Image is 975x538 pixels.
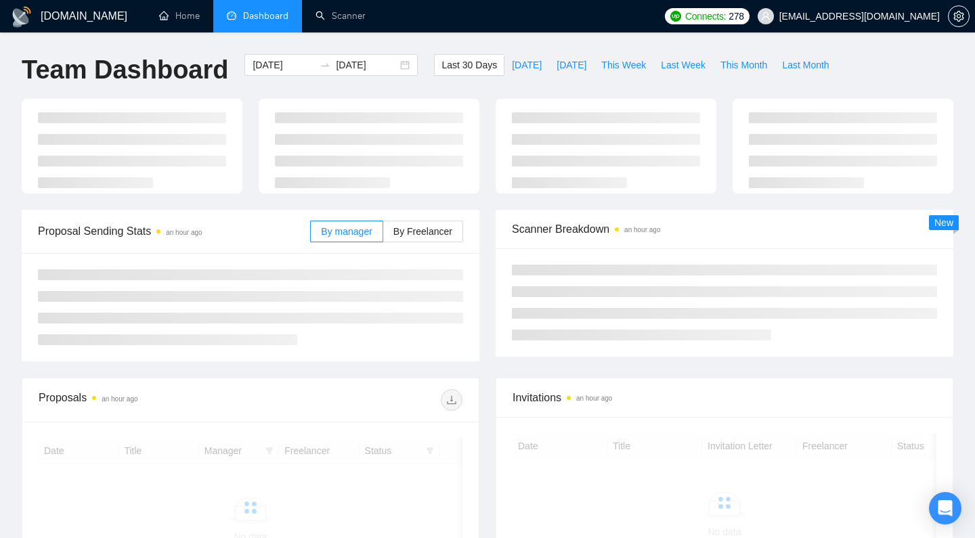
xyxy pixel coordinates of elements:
[320,60,330,70] span: swap-right
[441,58,497,72] span: Last 30 Days
[929,492,961,524] div: Open Intercom Messenger
[336,58,397,72] input: End date
[761,12,771,21] span: user
[549,54,594,76] button: [DATE]
[601,58,646,72] span: This Week
[166,229,202,236] time: an hour ago
[624,226,660,233] time: an hour ago
[661,58,706,72] span: Last Week
[775,54,836,76] button: Last Month
[513,389,936,406] span: Invitations
[227,11,236,20] span: dashboard
[512,58,542,72] span: [DATE]
[11,6,32,28] img: logo
[934,217,953,228] span: New
[685,9,726,24] span: Connects:
[713,54,775,76] button: This Month
[22,54,228,86] h1: Team Dashboard
[949,11,969,22] span: setting
[720,58,767,72] span: This Month
[159,10,200,22] a: homeHome
[782,58,829,72] span: Last Month
[594,54,653,76] button: This Week
[576,395,612,402] time: an hour ago
[504,54,549,76] button: [DATE]
[434,54,504,76] button: Last 30 Days
[670,11,681,22] img: upwork-logo.png
[557,58,586,72] span: [DATE]
[243,10,288,22] span: Dashboard
[948,5,970,27] button: setting
[38,223,310,240] span: Proposal Sending Stats
[393,226,452,237] span: By Freelancer
[320,60,330,70] span: to
[729,9,743,24] span: 278
[653,54,713,76] button: Last Week
[253,58,314,72] input: Start date
[321,226,372,237] span: By manager
[512,221,937,238] span: Scanner Breakdown
[102,395,137,403] time: an hour ago
[316,10,366,22] a: searchScanner
[948,11,970,22] a: setting
[39,389,251,411] div: Proposals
